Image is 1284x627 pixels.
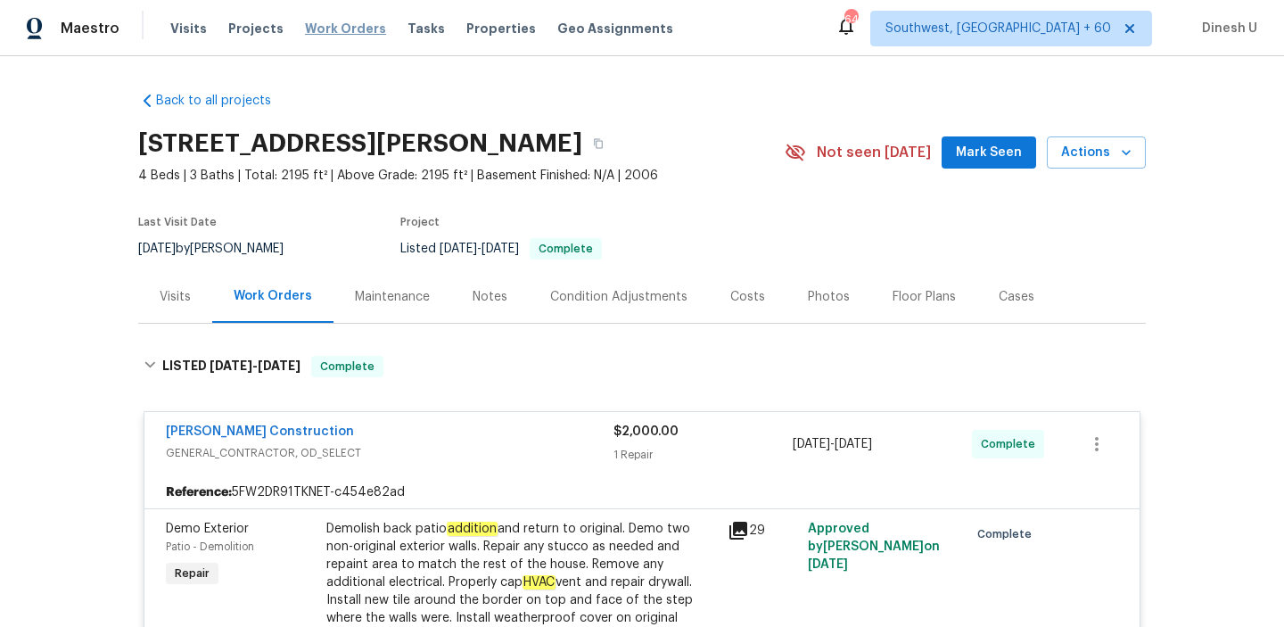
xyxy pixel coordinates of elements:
[1195,20,1257,37] span: Dinesh U
[138,167,785,185] span: 4 Beds | 3 Baths | Total: 2195 ft² | Above Grade: 2195 ft² | Basement Finished: N/A | 2006
[582,128,614,160] button: Copy Address
[355,288,430,306] div: Maintenance
[613,425,679,438] span: $2,000.00
[400,217,440,227] span: Project
[893,288,956,306] div: Floor Plans
[1061,142,1132,164] span: Actions
[844,11,857,29] div: 640
[228,20,284,37] span: Projects
[981,435,1042,453] span: Complete
[440,243,519,255] span: -
[531,243,600,254] span: Complete
[234,287,312,305] div: Work Orders
[168,565,217,582] span: Repair
[166,425,354,438] a: [PERSON_NAME] Construction
[557,20,673,37] span: Geo Assignments
[808,558,848,571] span: [DATE]
[1047,136,1146,169] button: Actions
[166,523,249,535] span: Demo Exterior
[138,92,309,110] a: Back to all projects
[210,359,300,372] span: -
[473,288,507,306] div: Notes
[999,288,1034,306] div: Cases
[885,20,1111,37] span: Southwest, [GEOGRAPHIC_DATA] + 60
[166,483,232,501] b: Reference:
[144,476,1140,508] div: 5FW2DR91TKNET-c454e82ad
[305,20,386,37] span: Work Orders
[793,435,872,453] span: -
[613,446,793,464] div: 1 Repair
[977,525,1039,543] span: Complete
[138,135,582,153] h2: [STREET_ADDRESS][PERSON_NAME]
[138,217,217,227] span: Last Visit Date
[138,243,176,255] span: [DATE]
[808,523,940,571] span: Approved by [PERSON_NAME] on
[210,359,252,372] span: [DATE]
[730,288,765,306] div: Costs
[138,238,305,260] div: by [PERSON_NAME]
[956,142,1022,164] span: Mark Seen
[808,288,850,306] div: Photos
[447,522,498,536] em: addition
[170,20,207,37] span: Visits
[407,22,445,35] span: Tasks
[400,243,602,255] span: Listed
[550,288,687,306] div: Condition Adjustments
[61,20,119,37] span: Maestro
[728,520,797,541] div: 29
[817,144,931,161] span: Not seen [DATE]
[481,243,519,255] span: [DATE]
[440,243,477,255] span: [DATE]
[523,575,556,590] em: HVAC
[835,438,872,450] span: [DATE]
[166,541,254,552] span: Patio - Demolition
[313,358,382,375] span: Complete
[793,438,830,450] span: [DATE]
[258,359,300,372] span: [DATE]
[162,356,300,377] h6: LISTED
[160,288,191,306] div: Visits
[466,20,536,37] span: Properties
[138,338,1146,395] div: LISTED [DATE]-[DATE]Complete
[166,444,613,462] span: GENERAL_CONTRACTOR, OD_SELECT
[942,136,1036,169] button: Mark Seen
